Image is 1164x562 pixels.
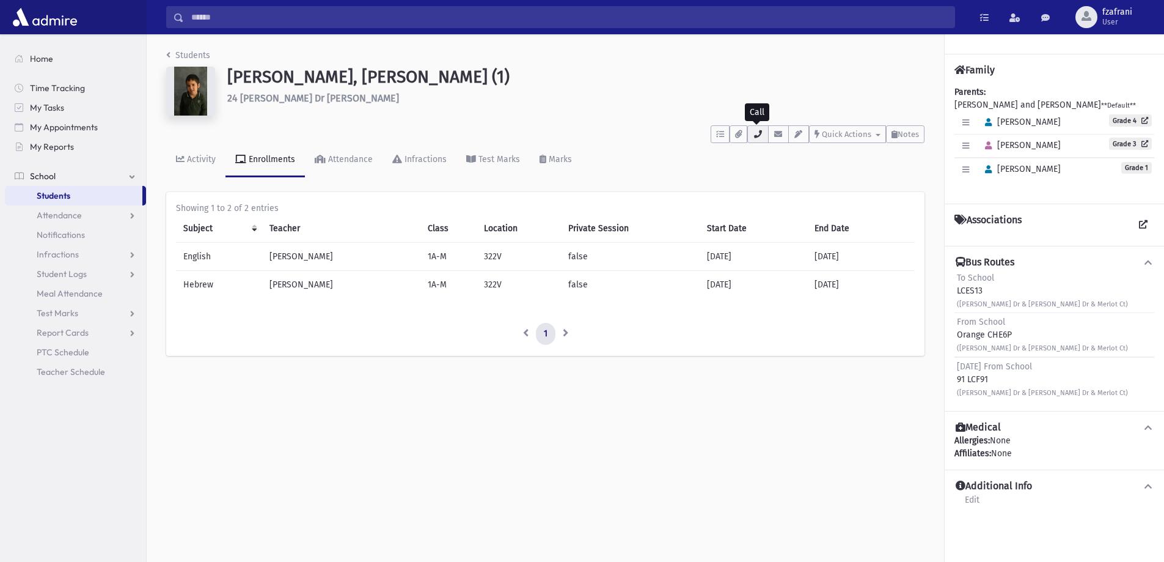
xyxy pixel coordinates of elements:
a: 1 [536,323,555,345]
span: My Reports [30,141,74,152]
img: AdmirePro [10,5,80,29]
td: [PERSON_NAME] [262,243,420,271]
div: [PERSON_NAME] and [PERSON_NAME] [954,86,1154,194]
a: My Appointments [5,117,146,137]
th: Location [477,215,562,243]
a: Time Tracking [5,78,146,98]
span: Notes [898,130,919,139]
a: My Tasks [5,98,146,117]
span: Infractions [37,249,79,260]
span: Student Logs [37,268,87,279]
span: [PERSON_NAME] [979,164,1061,174]
th: End Date [807,215,915,243]
button: Notes [886,125,924,143]
h4: Associations [954,214,1022,236]
div: Call [745,103,769,121]
a: My Reports [5,137,146,157]
span: Quick Actions [822,130,871,139]
span: My Appointments [30,122,98,133]
a: Report Cards [5,323,146,342]
span: Grade 1 [1121,162,1152,174]
div: 91 LCF91 [957,360,1128,399]
td: 322V [477,271,562,299]
button: Quick Actions [809,125,886,143]
a: Enrollments [225,143,305,177]
b: Parents: [954,87,986,97]
b: Allergies: [954,435,990,446]
td: Hebrew [176,271,262,299]
span: Meal Attendance [37,288,103,299]
span: School [30,171,56,182]
h4: Medical [956,421,1001,434]
h6: 24 [PERSON_NAME] Dr [PERSON_NAME] [227,92,924,104]
a: Students [5,186,142,205]
a: Home [5,49,146,68]
nav: breadcrumb [166,49,210,67]
a: Teacher Schedule [5,362,146,382]
div: LCES13 [957,272,1128,310]
div: Enrollments [246,154,295,165]
a: PTC Schedule [5,342,146,362]
th: Class [420,215,477,243]
a: Student Logs [5,264,146,284]
span: Report Cards [37,327,89,338]
span: Attendance [37,210,82,221]
span: fzafrani [1102,7,1132,17]
span: From School [957,317,1005,327]
a: School [5,166,146,186]
small: ([PERSON_NAME] Dr & [PERSON_NAME] Dr & Merlot Ct) [957,344,1128,352]
div: Activity [185,154,216,165]
a: Students [166,50,210,61]
div: None [954,447,1154,460]
h1: [PERSON_NAME], [PERSON_NAME] (1) [227,67,924,87]
td: 1A-M [420,271,477,299]
b: Affiliates: [954,448,991,459]
td: [DATE] [807,243,915,271]
a: Test Marks [5,303,146,323]
div: Marks [546,154,572,165]
span: To School [957,273,994,283]
a: Infractions [383,143,456,177]
th: Start Date [700,215,807,243]
span: Time Tracking [30,83,85,94]
th: Teacher [262,215,420,243]
a: Attendance [305,143,383,177]
span: Students [37,190,70,201]
span: User [1102,17,1132,27]
a: Test Marks [456,143,530,177]
small: ([PERSON_NAME] Dr & [PERSON_NAME] Dr & Merlot Ct) [957,300,1128,308]
button: Additional Info [954,480,1154,493]
span: Teacher Schedule [37,366,105,377]
td: 322V [477,243,562,271]
a: Activity [166,143,225,177]
td: false [561,271,700,299]
a: Notifications [5,225,146,245]
td: [DATE] [700,243,807,271]
span: Home [30,53,53,64]
td: [DATE] [807,271,915,299]
a: Meal Attendance [5,284,146,303]
span: My Tasks [30,102,64,113]
span: Notifications [37,229,85,240]
th: Private Session [561,215,700,243]
span: Test Marks [37,308,78,319]
td: [PERSON_NAME] [262,271,420,299]
h4: Additional Info [956,480,1032,493]
th: Subject [176,215,262,243]
a: Infractions [5,245,146,264]
span: [PERSON_NAME] [979,117,1061,127]
td: false [561,243,700,271]
h4: Family [954,64,995,76]
div: Test Marks [476,154,520,165]
span: [PERSON_NAME] [979,140,1061,150]
a: Edit [964,493,980,515]
td: 1A-M [420,243,477,271]
div: Showing 1 to 2 of 2 entries [176,202,915,215]
a: Grade 3 [1109,138,1152,150]
div: None [954,434,1154,460]
a: View all Associations [1132,214,1154,236]
td: English [176,243,262,271]
span: PTC Schedule [37,347,89,358]
div: Orange CHE6P [957,316,1128,354]
span: [DATE] From School [957,361,1032,372]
